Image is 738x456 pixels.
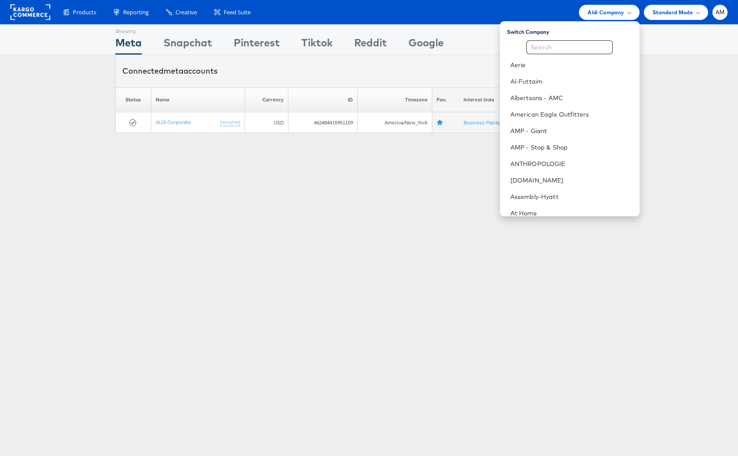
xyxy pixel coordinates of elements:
div: Reddit [354,35,387,55]
th: Currency [245,88,288,112]
a: Albertsons - AMC [510,94,633,102]
span: Products [73,8,96,16]
th: ID [288,88,358,112]
a: ALDI Corporate [156,119,191,125]
div: Google [408,35,444,55]
span: Standard Mode [653,8,693,17]
span: Feed Suite [224,8,251,16]
a: ANTHROPOLOGIE [510,160,633,168]
a: [DOMAIN_NAME] [510,176,633,185]
a: Aerie [510,61,633,69]
div: Switch Company [507,25,640,36]
td: America/New_York [357,112,432,133]
div: Pinterest [234,35,280,55]
div: Tiktok [301,35,333,55]
a: Assembly-Hyatt [510,192,633,201]
div: Connected accounts [122,65,218,77]
th: Status [116,88,151,112]
a: At Home [510,209,633,218]
span: AM [715,10,725,15]
div: Meta [115,35,142,55]
div: Snapchat [163,35,212,55]
th: Timezone [357,88,432,112]
input: Search [526,40,613,54]
a: (rename) [220,119,240,126]
td: 462484415951159 [288,112,358,133]
a: American Eagle Outfitters [510,110,633,119]
span: Aldi Company [588,8,624,17]
a: AMP - Stop & Shop [510,143,633,152]
th: Name [151,88,245,112]
span: meta [163,66,183,76]
a: Business Manager [464,119,511,126]
span: Reporting [123,8,149,16]
td: USD [245,112,288,133]
a: AMP - Giant [510,127,633,135]
div: Showing [115,25,142,35]
span: Creative [176,8,197,16]
a: Al-Futtaim [510,77,633,86]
